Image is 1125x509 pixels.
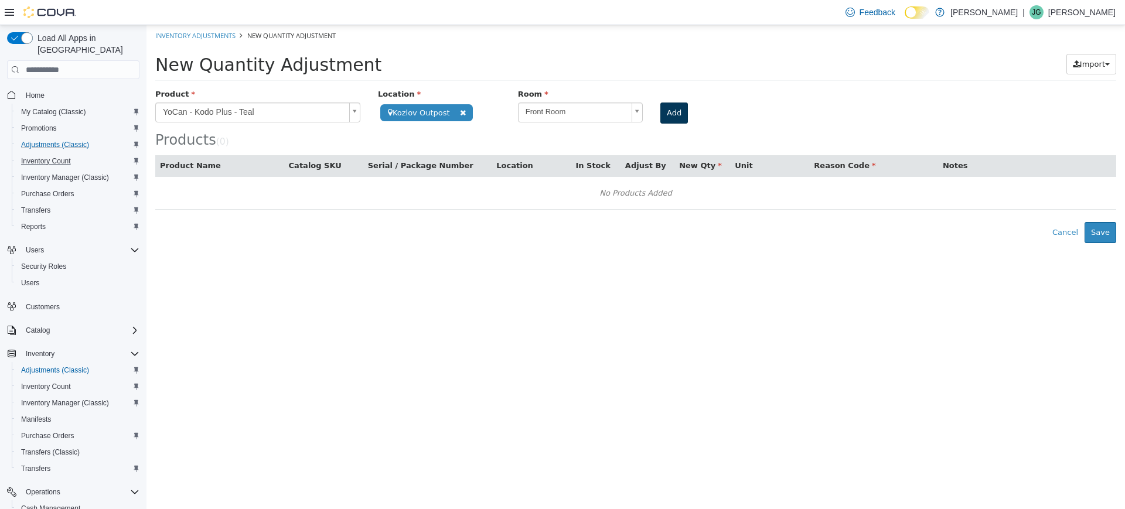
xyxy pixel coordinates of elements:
span: Inventory [26,349,54,358]
span: YoCan - Kodo Plus - Teal [9,78,198,97]
button: Product Name [13,135,77,146]
button: Customers [2,298,144,315]
span: Transfers (Classic) [16,445,139,459]
a: Home [21,88,49,103]
a: Reports [16,220,50,234]
span: Users [21,243,139,257]
span: Inventory [21,347,139,361]
button: Transfers [12,460,144,477]
span: Adjustments (Classic) [16,138,139,152]
button: Operations [21,485,65,499]
span: New Quantity Adjustment [9,29,235,50]
span: Product [9,64,49,73]
span: Inventory Manager (Classic) [21,173,109,182]
p: [PERSON_NAME] [1048,5,1116,19]
button: Catalog [21,323,54,337]
span: Promotions [21,124,57,133]
span: Adjustments (Classic) [21,140,89,149]
button: Purchase Orders [12,186,144,202]
span: Reports [16,220,139,234]
span: JG [1032,5,1041,19]
button: Users [21,243,49,257]
span: Security Roles [21,262,66,271]
span: Users [21,278,39,288]
a: Users [16,276,44,290]
p: | [1022,5,1025,19]
span: Inventory Count [21,382,71,391]
span: Catalog [26,326,50,335]
span: Manifests [16,412,139,426]
span: Transfers [21,206,50,215]
a: Feedback [841,1,900,24]
button: In Stock [429,135,466,146]
a: Front Room [371,77,496,97]
span: Home [26,91,45,100]
span: Products [9,107,70,123]
button: Home [2,86,144,103]
button: Adjustments (Classic) [12,136,144,153]
input: Dark Mode [905,6,929,19]
a: Manifests [16,412,56,426]
button: Unit [588,135,608,146]
small: ( ) [70,111,83,122]
button: Transfers (Classic) [12,444,144,460]
a: Inventory Count [16,380,76,394]
button: Inventory [21,347,59,361]
span: New Qty [533,136,575,145]
span: Customers [26,302,60,312]
button: Reports [12,218,144,235]
button: Inventory Count [12,153,144,169]
button: Users [2,242,144,258]
a: Purchase Orders [16,187,79,201]
span: Kozlov Outpost [234,79,326,96]
span: Operations [21,485,139,499]
a: Purchase Orders [16,429,79,443]
span: Home [21,87,139,102]
span: Reason Code [667,136,729,145]
a: Customers [21,300,64,314]
span: Users [26,245,44,255]
span: Room [371,64,402,73]
span: My Catalog (Classic) [16,105,139,119]
img: Cova [23,6,76,18]
a: Adjustments (Classic) [16,363,94,377]
span: Inventory Count [16,380,139,394]
span: Inventory Count [16,154,139,168]
button: Transfers [12,202,144,218]
button: Adjustments (Classic) [12,362,144,378]
span: Operations [26,487,60,497]
span: Adjustments (Classic) [21,365,89,375]
span: Customers [21,299,139,314]
button: Inventory Manager (Classic) [12,395,144,411]
span: Inventory Count [21,156,71,166]
a: Adjustments (Classic) [16,138,94,152]
button: Operations [2,484,144,500]
span: Security Roles [16,259,139,274]
span: Feedback [860,6,895,18]
a: My Catalog (Classic) [16,105,91,119]
span: New Quantity Adjustment [101,6,189,15]
button: Serial / Package Number [221,135,329,146]
span: Users [16,276,139,290]
p: [PERSON_NAME] [950,5,1018,19]
span: Purchase Orders [21,189,74,199]
button: Notes [796,135,823,146]
span: Transfers [21,464,50,473]
a: Transfers [16,203,55,217]
span: Manifests [21,415,51,424]
span: Promotions [16,121,139,135]
button: Security Roles [12,258,144,275]
a: Inventory Adjustments [9,6,89,15]
button: Catalog [2,322,144,339]
span: Adjustments (Classic) [16,363,139,377]
a: Transfers (Classic) [16,445,84,459]
span: Inventory Manager (Classic) [16,396,139,410]
span: Location [231,64,274,73]
span: Purchase Orders [16,187,139,201]
button: Purchase Orders [12,428,144,444]
span: Purchase Orders [21,431,74,440]
button: Inventory Manager (Classic) [12,169,144,186]
span: Front Room [372,78,480,96]
div: Jenn Gagne [1029,5,1044,19]
a: Security Roles [16,259,71,274]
